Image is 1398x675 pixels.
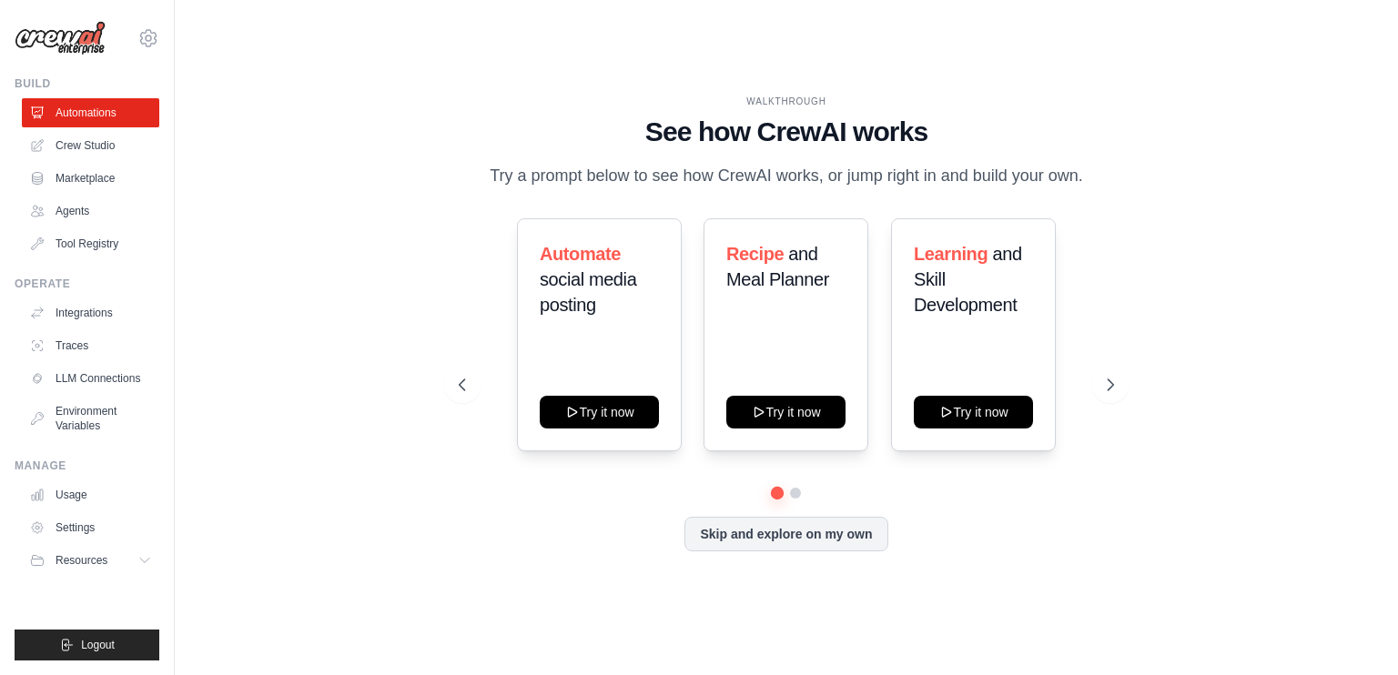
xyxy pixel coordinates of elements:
[22,298,159,327] a: Integrations
[15,277,159,291] div: Operate
[22,164,159,193] a: Marketplace
[540,244,621,264] span: Automate
[459,95,1114,108] div: WALKTHROUGH
[684,517,887,551] button: Skip and explore on my own
[15,458,159,473] div: Manage
[22,513,159,542] a: Settings
[459,116,1114,148] h1: See how CrewAI works
[22,364,159,393] a: LLM Connections
[726,396,846,428] button: Try it now
[540,396,659,428] button: Try it now
[914,244,1022,315] span: and Skill Development
[56,553,107,568] span: Resources
[914,244,988,264] span: Learning
[22,331,159,360] a: Traces
[22,196,159,226] a: Agents
[22,397,159,440] a: Environment Variables
[481,163,1092,189] p: Try a prompt below to see how CrewAI works, or jump right in and build your own.
[22,546,159,575] button: Resources
[15,630,159,660] button: Logout
[540,269,636,315] span: social media posting
[22,98,159,127] a: Automations
[22,480,159,509] a: Usage
[81,638,115,652] span: Logout
[22,131,159,160] a: Crew Studio
[22,229,159,258] a: Tool Registry
[15,76,159,91] div: Build
[914,396,1033,428] button: Try it now
[726,244,784,264] span: Recipe
[15,21,106,55] img: Logo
